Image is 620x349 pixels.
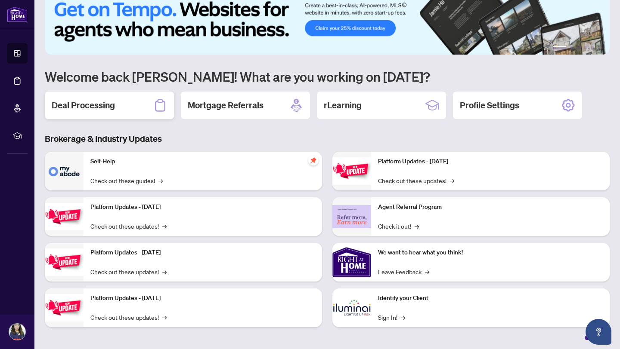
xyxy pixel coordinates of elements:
[378,312,405,322] a: Sign In!→
[324,99,362,111] h2: rLearning
[332,243,371,282] img: We want to hear what you think!
[450,176,454,185] span: →
[90,294,315,303] p: Platform Updates - [DATE]
[584,46,587,49] button: 4
[7,6,28,22] img: logo
[52,99,115,111] h2: Deal Processing
[45,203,84,230] img: Platform Updates - September 16, 2025
[425,267,429,276] span: →
[90,312,167,322] a: Check out these updates!→
[45,68,610,85] h1: Welcome back [PERSON_NAME]! What are you working on [DATE]?
[158,176,163,185] span: →
[45,294,84,321] img: Platform Updates - July 8, 2025
[332,157,371,184] img: Platform Updates - June 23, 2025
[591,46,594,49] button: 5
[577,46,580,49] button: 3
[308,155,319,165] span: pushpin
[162,221,167,231] span: →
[378,248,603,257] p: We want to hear what you think!
[90,157,315,166] p: Self-Help
[415,221,419,231] span: →
[188,99,263,111] h2: Mortgage Referrals
[332,288,371,327] img: Identify your Client
[553,46,567,49] button: 1
[332,205,371,229] img: Agent Referral Program
[45,248,84,276] img: Platform Updates - July 21, 2025
[570,46,573,49] button: 2
[378,294,603,303] p: Identify your Client
[45,152,84,190] img: Self-Help
[90,267,167,276] a: Check out these updates!→
[598,46,601,49] button: 6
[90,176,163,185] a: Check out these guides!→
[162,312,167,322] span: →
[90,221,167,231] a: Check out these updates!→
[90,202,315,212] p: Platform Updates - [DATE]
[401,312,405,322] span: →
[162,267,167,276] span: →
[378,157,603,166] p: Platform Updates - [DATE]
[378,267,429,276] a: Leave Feedback→
[9,324,25,340] img: Profile Icon
[378,202,603,212] p: Agent Referral Program
[378,176,454,185] a: Check out these updates!→
[460,99,519,111] h2: Profile Settings
[90,248,315,257] p: Platform Updates - [DATE]
[45,133,610,145] h3: Brokerage & Industry Updates
[378,221,419,231] a: Check it out!→
[586,319,611,345] button: Open asap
